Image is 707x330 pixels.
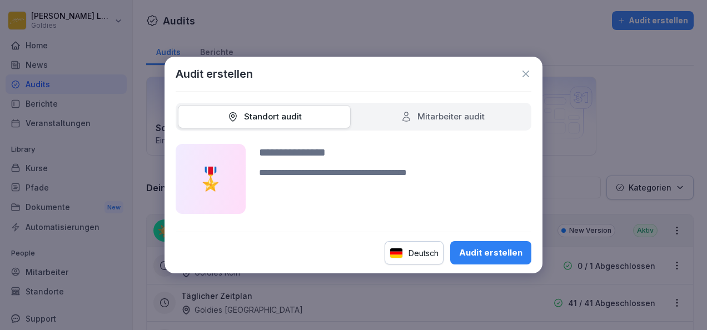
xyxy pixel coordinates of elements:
[176,144,246,214] div: 🎖️
[459,247,522,259] div: Audit erstellen
[385,241,444,264] div: Deutsch
[450,241,531,264] button: Audit erstellen
[390,248,403,258] img: de.svg
[176,66,253,82] h1: Audit erstellen
[401,111,485,123] div: Mitarbeiter audit
[227,111,302,123] div: Standort audit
